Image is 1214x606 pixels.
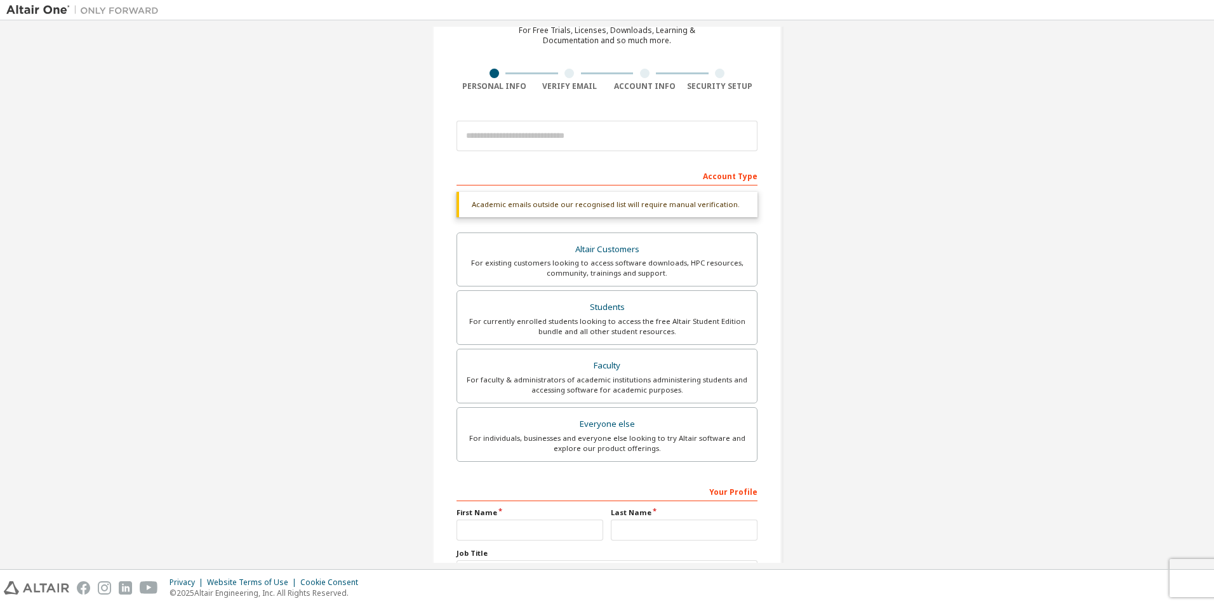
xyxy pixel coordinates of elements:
label: First Name [457,508,603,518]
div: For existing customers looking to access software downloads, HPC resources, community, trainings ... [465,258,749,278]
div: Academic emails outside our recognised list will require manual verification. [457,192,757,217]
div: Account Info [607,81,683,91]
div: For Free Trials, Licenses, Downloads, Learning & Documentation and so much more. [519,25,695,46]
div: Personal Info [457,81,532,91]
p: © 2025 Altair Engineering, Inc. All Rights Reserved. [170,588,366,598]
div: Everyone else [465,415,749,433]
div: Students [465,299,749,316]
div: Privacy [170,577,207,588]
div: Website Terms of Use [207,577,300,588]
div: For individuals, businesses and everyone else looking to try Altair software and explore our prod... [465,433,749,454]
div: For currently enrolled students looking to access the free Altair Student Edition bundle and all ... [465,316,749,337]
div: Altair Customers [465,241,749,259]
img: Altair One [6,4,165,17]
img: instagram.svg [98,581,111,595]
img: facebook.svg [77,581,90,595]
div: Cookie Consent [300,577,366,588]
div: Faculty [465,357,749,375]
div: Verify Email [532,81,608,91]
div: Account Type [457,165,757,185]
img: youtube.svg [140,581,158,595]
div: Your Profile [457,481,757,501]
label: Job Title [457,548,757,558]
label: Last Name [611,508,757,518]
div: Security Setup [683,81,758,91]
img: altair_logo.svg [4,581,69,595]
div: For faculty & administrators of academic institutions administering students and accessing softwa... [465,375,749,395]
img: linkedin.svg [119,581,132,595]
